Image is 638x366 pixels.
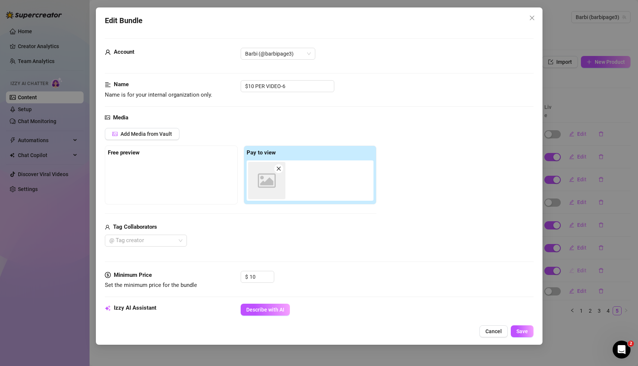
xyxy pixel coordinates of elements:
[479,325,508,337] button: Cancel
[112,131,118,137] span: picture
[276,166,281,171] span: close
[113,223,157,230] strong: Tag Collaborators
[105,113,110,122] span: picture
[485,328,502,334] span: Cancel
[105,271,111,280] span: dollar
[114,304,156,311] strong: Izzy AI Assistant
[113,114,128,121] strong: Media
[241,304,290,316] button: Describe with AI
[526,12,538,24] button: Close
[105,15,143,26] span: Edit Bundle
[105,91,212,98] span: Name is for your internal organization only.
[516,328,528,334] span: Save
[628,341,634,347] span: 2
[105,48,111,57] span: user
[114,272,152,278] strong: Minimum Price
[105,80,111,89] span: align-left
[114,49,134,55] strong: Account
[511,325,534,337] button: Save
[105,128,179,140] button: Add Media from Vault
[613,341,631,359] iframe: Intercom live chat
[108,149,140,156] strong: Free preview
[246,307,284,313] span: Describe with AI
[121,131,172,137] span: Add Media from Vault
[247,149,276,156] strong: Pay to view
[526,15,538,21] span: Close
[245,48,311,59] span: Barbi (@barbipage3)
[241,80,334,92] input: Enter a name
[105,282,197,288] span: Set the minimum price for the bundle
[529,15,535,21] span: close
[114,81,129,88] strong: Name
[105,223,110,232] span: user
